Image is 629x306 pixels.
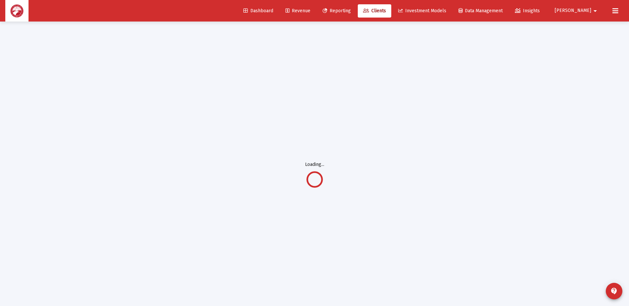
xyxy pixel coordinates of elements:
[317,4,356,18] a: Reporting
[591,4,599,18] mat-icon: arrow_drop_down
[515,8,540,14] span: Insights
[547,4,607,17] button: [PERSON_NAME]
[10,4,24,18] img: Dashboard
[453,4,508,18] a: Data Management
[285,8,310,14] span: Revenue
[323,8,351,14] span: Reporting
[238,4,279,18] a: Dashboard
[280,4,316,18] a: Revenue
[510,4,545,18] a: Insights
[358,4,391,18] a: Clients
[555,8,591,14] span: [PERSON_NAME]
[398,8,446,14] span: Investment Models
[459,8,503,14] span: Data Management
[393,4,452,18] a: Investment Models
[363,8,386,14] span: Clients
[610,287,618,295] mat-icon: contact_support
[243,8,273,14] span: Dashboard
